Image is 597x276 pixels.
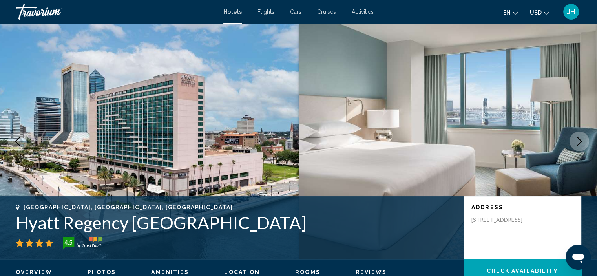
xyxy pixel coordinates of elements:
span: Reviews [356,269,387,275]
span: Location [224,269,260,275]
h1: Hyatt Regency [GEOGRAPHIC_DATA] [16,212,456,233]
a: Travorium [16,4,215,20]
button: Change currency [530,7,549,18]
a: Flights [257,9,274,15]
p: [STREET_ADDRESS] [471,216,534,223]
span: Photos [88,269,116,275]
iframe: Button to launch messaging window [566,245,591,270]
button: Change language [503,7,518,18]
button: Overview [16,269,52,276]
img: trustyou-badge-hor.svg [63,237,102,249]
p: Address [471,204,573,210]
a: Activities [352,9,374,15]
a: Cruises [317,9,336,15]
button: Location [224,269,260,276]
span: en [503,9,511,16]
span: [GEOGRAPHIC_DATA], [GEOGRAPHIC_DATA], [GEOGRAPHIC_DATA] [24,204,233,210]
span: Rooms [295,269,320,275]
span: Overview [16,269,52,275]
button: Photos [88,269,116,276]
span: USD [530,9,542,16]
span: JH [567,8,575,16]
div: 4.5 [60,238,76,247]
a: Hotels [223,9,242,15]
a: Cars [290,9,301,15]
button: Rooms [295,269,320,276]
button: Reviews [356,269,387,276]
button: Previous image [8,132,27,151]
span: Check Availability [487,268,559,274]
button: Amenities [151,269,189,276]
button: User Menu [561,4,581,20]
button: Next image [570,132,589,151]
span: Amenities [151,269,189,275]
